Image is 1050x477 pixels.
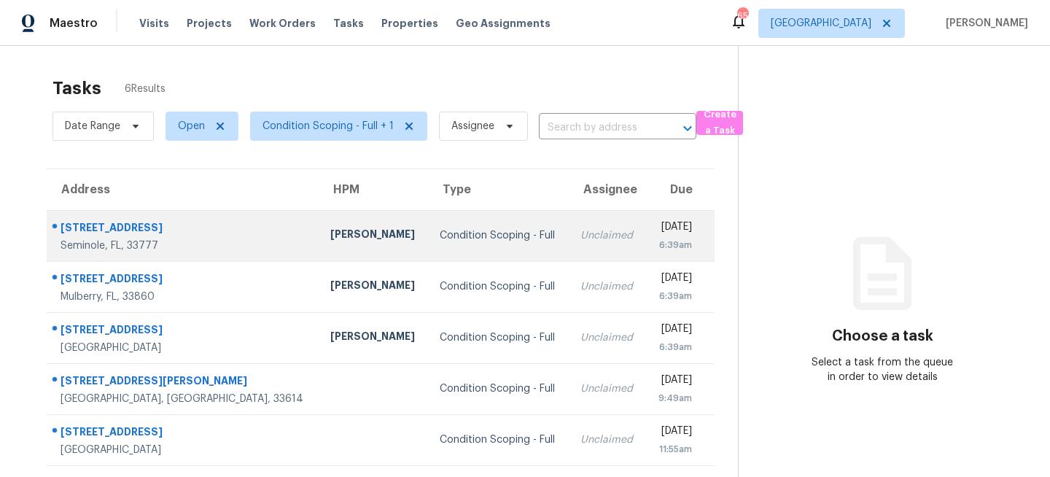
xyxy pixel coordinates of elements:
div: [DATE] [657,373,691,391]
div: Unclaimed [580,433,634,447]
div: Mulberry, FL, 33860 [61,290,307,304]
th: Address [47,169,319,210]
span: Geo Assignments [456,16,551,31]
h3: Choose a task [832,329,933,344]
div: [DATE] [657,220,691,238]
th: HPM [319,169,428,210]
span: Condition Scoping - Full + 1 [262,119,394,133]
div: Condition Scoping - Full [440,279,557,294]
div: Condition Scoping - Full [440,381,557,396]
div: [STREET_ADDRESS] [61,424,307,443]
button: Create a Task [696,111,743,135]
div: 6:39am [657,238,691,252]
div: [DATE] [657,322,691,340]
div: [DATE] [657,424,691,442]
span: [PERSON_NAME] [940,16,1028,31]
div: Unclaimed [580,330,634,345]
div: Seminole, FL, 33777 [61,238,307,253]
button: Open [677,118,698,139]
span: Maestro [50,16,98,31]
div: Condition Scoping - Full [440,228,557,243]
div: Unclaimed [580,279,634,294]
div: [PERSON_NAME] [330,329,416,347]
div: Unclaimed [580,228,634,243]
span: [GEOGRAPHIC_DATA] [771,16,871,31]
span: Tasks [333,18,364,28]
span: Work Orders [249,16,316,31]
div: [STREET_ADDRESS] [61,271,307,290]
div: [PERSON_NAME] [330,227,416,245]
div: [STREET_ADDRESS] [61,220,307,238]
th: Due [645,169,714,210]
div: 6:39am [657,289,691,303]
span: 6 Results [125,82,166,96]
div: 11:55am [657,442,691,457]
div: [GEOGRAPHIC_DATA], [GEOGRAPHIC_DATA], 33614 [61,392,307,406]
span: Create a Task [704,106,736,140]
span: Date Range [65,119,120,133]
input: Search by address [539,117,656,139]
div: [GEOGRAPHIC_DATA] [61,443,307,457]
div: [STREET_ADDRESS][PERSON_NAME] [61,373,307,392]
div: [GEOGRAPHIC_DATA] [61,341,307,355]
div: 65 [737,9,747,23]
div: Unclaimed [580,381,634,396]
div: [DATE] [657,271,691,289]
div: [STREET_ADDRESS] [61,322,307,341]
th: Type [428,169,569,210]
span: Properties [381,16,438,31]
span: Assignee [451,119,494,133]
div: Condition Scoping - Full [440,433,557,447]
span: Visits [139,16,169,31]
th: Assignee [569,169,645,210]
span: Projects [187,16,232,31]
span: Open [178,119,205,133]
div: [PERSON_NAME] [330,278,416,296]
div: Condition Scoping - Full [440,330,557,345]
div: Select a task from the queue in order to view details [811,355,955,384]
h2: Tasks [52,81,101,96]
div: 6:39am [657,340,691,354]
div: 9:49am [657,391,691,406]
